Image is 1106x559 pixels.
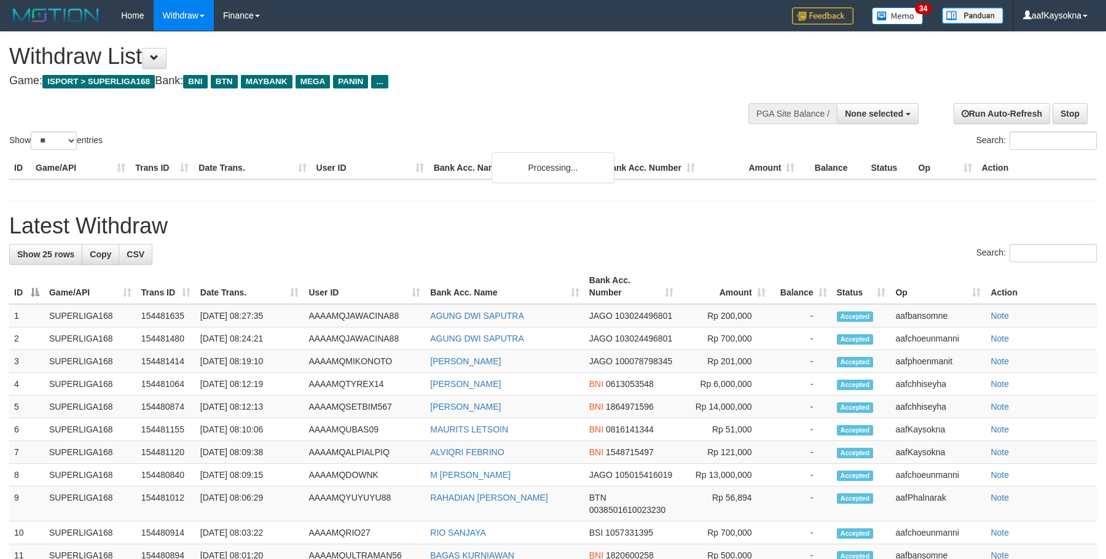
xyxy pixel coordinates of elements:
td: aafchoeunmanni [890,522,986,544]
span: Accepted [837,425,874,436]
td: aafchoeunmanni [890,327,986,350]
span: Copy 1057331395 to clipboard [605,528,653,537]
td: 6 [9,418,44,441]
span: Copy 105015416019 to clipboard [615,470,672,480]
a: M [PERSON_NAME] [430,470,511,480]
span: Copy 103024496801 to clipboard [615,311,672,321]
a: Show 25 rows [9,244,82,265]
td: 154481064 [136,373,195,396]
td: Rp 13,000,000 [678,464,771,487]
td: Rp 700,000 [678,327,771,350]
td: 4 [9,373,44,396]
span: Accepted [837,380,874,390]
span: BTN [589,493,606,502]
a: Note [990,447,1009,457]
td: aafPhalnarak [890,487,986,522]
a: Copy [82,244,119,265]
a: CSV [119,244,152,265]
td: - [771,396,832,418]
a: Note [990,311,1009,321]
input: Search: [1010,131,1097,150]
td: Rp 6,000,000 [678,373,771,396]
td: - [771,350,832,373]
td: 7 [9,441,44,464]
select: Showentries [31,131,77,150]
td: - [771,441,832,464]
th: ID: activate to sort column descending [9,269,44,304]
span: 34 [915,3,931,14]
td: [DATE] 08:27:35 [195,304,304,327]
td: - [771,522,832,544]
td: [DATE] 08:03:22 [195,522,304,544]
span: BTN [211,75,238,88]
a: Note [990,424,1009,434]
td: SUPERLIGA168 [44,327,136,350]
a: [PERSON_NAME] [430,379,501,389]
td: aafKaysokna [890,418,986,441]
label: Search: [976,244,1097,262]
h4: Game: Bank: [9,75,725,87]
th: Op: activate to sort column ascending [890,269,986,304]
td: aafchoeunmanni [890,464,986,487]
th: Status: activate to sort column ascending [832,269,891,304]
td: aafKaysokna [890,441,986,464]
a: AGUNG DWI SAPUTRA [430,311,524,321]
th: Balance: activate to sort column ascending [771,269,832,304]
th: Date Trans. [194,157,311,179]
td: - [771,464,832,487]
input: Search: [1010,244,1097,262]
td: Rp 700,000 [678,522,771,544]
td: [DATE] 08:09:38 [195,441,304,464]
th: Balance [799,157,866,179]
td: AAAAMQRIO27 [304,522,425,544]
td: - [771,418,832,441]
td: AAAAMQMIKONOTO [304,350,425,373]
span: Copy 1548715497 to clipboard [606,447,654,457]
span: Accepted [837,471,874,481]
td: 154480914 [136,522,195,544]
span: MAYBANK [241,75,292,88]
th: Amount: activate to sort column ascending [678,269,771,304]
span: BNI [589,402,603,412]
td: 5 [9,396,44,418]
td: aafphoenmanit [890,350,986,373]
td: - [771,373,832,396]
label: Search: [976,131,1097,150]
span: CSV [127,249,144,259]
td: 1 [9,304,44,327]
td: [DATE] 08:09:15 [195,464,304,487]
th: Trans ID: activate to sort column ascending [136,269,195,304]
th: Date Trans.: activate to sort column ascending [195,269,304,304]
td: 9 [9,487,44,522]
span: BNI [183,75,207,88]
span: Copy 0613053548 to clipboard [606,379,654,389]
td: - [771,327,832,350]
th: Bank Acc. Name: activate to sort column ascending [425,269,584,304]
th: Bank Acc. Number: activate to sort column ascending [584,269,678,304]
img: panduan.png [942,7,1003,24]
a: Note [990,402,1009,412]
a: Run Auto-Refresh [954,103,1050,124]
td: SUPERLIGA168 [44,487,136,522]
button: None selected [837,103,919,124]
th: Game/API: activate to sort column ascending [44,269,136,304]
td: Rp 200,000 [678,304,771,327]
td: [DATE] 08:12:13 [195,396,304,418]
td: 2 [9,327,44,350]
img: MOTION_logo.png [9,6,103,25]
a: Note [990,528,1009,537]
span: Accepted [837,402,874,413]
th: Game/API [31,157,130,179]
span: Copy 1864971596 to clipboard [606,402,654,412]
img: Button%20Memo.svg [872,7,924,25]
h1: Withdraw List [9,44,725,69]
td: Rp 51,000 [678,418,771,441]
td: AAAAMQDOWNK [304,464,425,487]
span: None selected [845,109,903,119]
td: SUPERLIGA168 [44,304,136,327]
td: AAAAMQUBAS09 [304,418,425,441]
td: aafchhiseyha [890,373,986,396]
td: 3 [9,350,44,373]
h1: Latest Withdraw [9,214,1097,238]
span: Copy 0038501610023230 to clipboard [589,505,666,515]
